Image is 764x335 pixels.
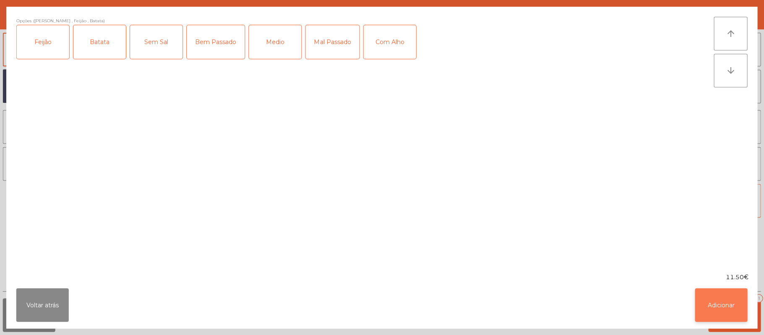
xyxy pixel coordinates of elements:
span: Opções [17,17,32,25]
div: Batata [74,25,126,59]
div: Medio [249,25,302,59]
div: Com Alho [364,25,416,59]
button: Voltar atrás [17,288,69,322]
div: Sem Sal [130,25,183,59]
button: arrow_downward [714,54,747,87]
div: Mal Passado [306,25,360,59]
span: ([PERSON_NAME] , Feijão , Batata) [34,17,105,25]
i: arrow_upward [725,29,735,39]
div: Bem Passado [187,25,245,59]
div: Feijão [17,25,70,59]
i: arrow_downward [725,65,735,76]
button: Adicionar [695,288,747,322]
button: arrow_upward [714,17,747,50]
div: 11.50€ [7,272,757,281]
